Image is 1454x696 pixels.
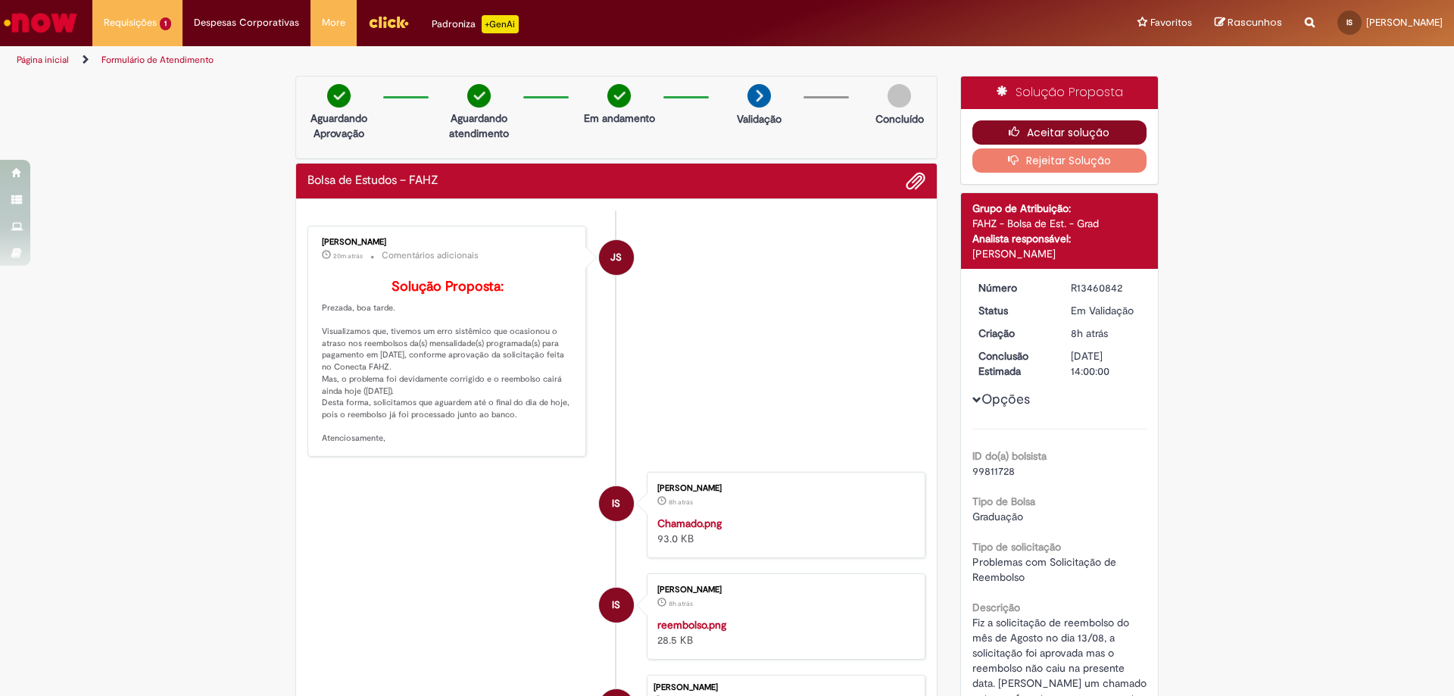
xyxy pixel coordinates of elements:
[482,15,519,33] p: +GenAi
[888,84,911,108] img: img-circle-grey.png
[392,278,504,295] b: Solução Proposta:
[432,15,519,33] div: Padroniza
[302,111,376,141] p: Aguardando Aprovação
[972,148,1147,173] button: Rejeitar Solução
[972,216,1147,231] div: FAHZ - Bolsa de Est. - Grad
[442,111,516,141] p: Aguardando atendimento
[1215,16,1282,30] a: Rascunhos
[322,238,574,247] div: [PERSON_NAME]
[1071,326,1108,340] span: 8h atrás
[1071,326,1141,341] div: 29/08/2025 08:49:18
[972,201,1147,216] div: Grupo de Atribuição:
[654,683,917,692] div: [PERSON_NAME]
[657,517,722,530] a: Chamado.png
[737,111,782,126] p: Validação
[599,588,634,623] div: Igor Bernardino De Jesus E Souza
[101,54,214,66] a: Formulário de Atendimento
[657,617,910,648] div: 28.5 KB
[669,599,693,608] time: 29/08/2025 08:47:11
[333,251,363,261] span: 20m atrás
[972,464,1015,478] span: 99811728
[327,84,351,108] img: check-circle-green.png
[17,54,69,66] a: Página inicial
[669,498,693,507] time: 29/08/2025 08:49:11
[1150,15,1192,30] span: Favoritos
[972,449,1047,463] b: ID do(a) bolsista
[194,15,299,30] span: Despesas Corporativas
[612,587,620,623] span: IS
[657,618,726,632] a: reembolso.png
[906,171,925,191] button: Adicionar anexos
[657,585,910,595] div: [PERSON_NAME]
[2,8,80,38] img: ServiceNow
[1366,16,1443,29] span: [PERSON_NAME]
[747,84,771,108] img: arrow-next.png
[382,249,479,262] small: Comentários adicionais
[972,495,1035,508] b: Tipo de Bolsa
[972,510,1023,523] span: Graduação
[669,498,693,507] span: 8h atrás
[1228,15,1282,30] span: Rascunhos
[875,111,924,126] p: Concluído
[1071,303,1141,318] div: Em Validação
[104,15,157,30] span: Requisições
[1071,326,1108,340] time: 29/08/2025 08:49:18
[961,76,1159,109] div: Solução Proposta
[967,303,1060,318] dt: Status
[607,84,631,108] img: check-circle-green.png
[599,240,634,275] div: Jessica Silva
[972,555,1119,584] span: Problemas com Solicitação de Reembolso
[322,15,345,30] span: More
[967,280,1060,295] dt: Número
[967,326,1060,341] dt: Criação
[1071,348,1141,379] div: [DATE] 14:00:00
[972,246,1147,261] div: [PERSON_NAME]
[1346,17,1353,27] span: IS
[584,111,655,126] p: Em andamento
[972,231,1147,246] div: Analista responsável:
[972,540,1061,554] b: Tipo de solicitação
[657,516,910,546] div: 93.0 KB
[599,486,634,521] div: Igor Bernardino De Jesus E Souza
[967,348,1060,379] dt: Conclusão Estimada
[972,601,1020,614] b: Descrição
[972,120,1147,145] button: Aceitar solução
[610,239,622,276] span: JS
[368,11,409,33] img: click_logo_yellow_360x200.png
[322,279,574,445] p: Prezada, boa tarde. Visualizamos que, tivemos um erro sistêmico que ocasionou o atraso nos reembo...
[612,485,620,522] span: IS
[657,484,910,493] div: [PERSON_NAME]
[160,17,171,30] span: 1
[669,599,693,608] span: 8h atrás
[467,84,491,108] img: check-circle-green.png
[307,174,438,188] h2: Bolsa de Estudos – FAHZ Histórico de tíquete
[1071,280,1141,295] div: R13460842
[11,46,958,74] ul: Trilhas de página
